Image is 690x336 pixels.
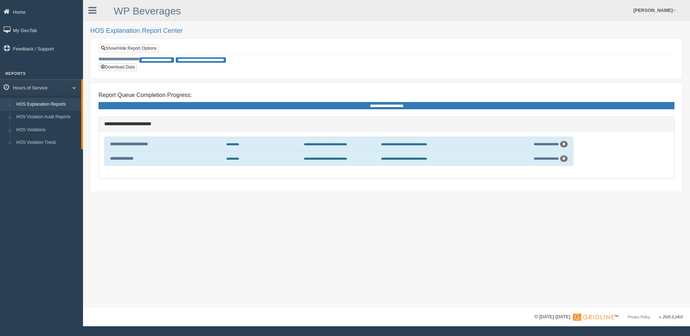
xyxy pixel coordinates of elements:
h2: HOS Explanation Report Center [90,27,683,35]
a: HOS Violation Audit Reports [13,111,81,124]
a: Privacy Policy [628,315,650,319]
a: HOS Violations [13,124,81,137]
a: WP Beverages [114,5,181,17]
a: Show/Hide Report Options [99,44,159,52]
a: HOS Violation Trend [13,136,81,149]
span: v. 2025.5.2403 [659,315,683,319]
h4: Report Queue Completion Progress: [99,92,674,98]
a: HOS Explanation Reports [13,98,81,111]
div: © [DATE]-[DATE] - ™ [534,313,683,321]
button: Download Data [99,63,137,71]
img: Gridline [573,314,614,321]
